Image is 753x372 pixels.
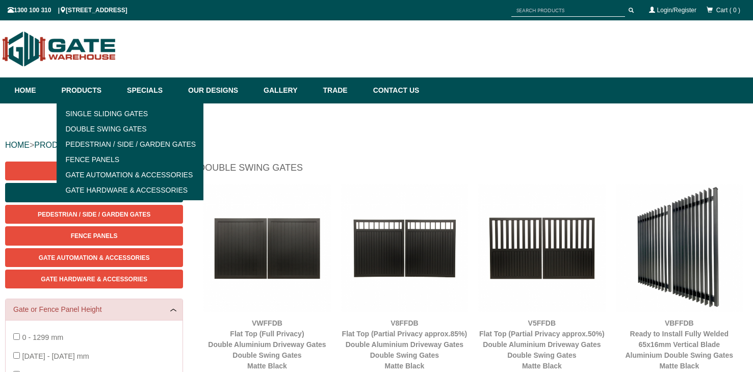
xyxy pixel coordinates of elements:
[15,77,57,103] a: Home
[258,77,318,103] a: Gallery
[60,167,201,182] a: Gate Automation & Accessories
[5,141,30,149] a: HOME
[60,152,201,167] a: Fence Panels
[39,254,150,261] span: Gate Automation & Accessories
[60,121,201,137] a: Double Swing Gates
[5,270,183,288] a: Gate Hardware & Accessories
[5,183,183,202] a: Double Swing Gates
[60,182,201,198] a: Gate Hardware & Accessories
[5,226,183,245] a: Fence Panels
[122,77,183,103] a: Specials
[479,319,605,370] a: V5FFDBFlat Top (Partial Privacy approx.50%)Double Aluminium Driveway GatesDouble Swing GatesMatte...
[368,77,420,103] a: Contact Us
[616,184,743,311] img: VBFFDB - Ready to Install Fully Welded 65x16mm Vertical Blade - Aluminium Double Swing Gates - Ma...
[5,248,183,267] a: Gate Automation & Accessories
[8,7,127,14] span: 1300 100 310 | [STREET_ADDRESS]
[342,319,468,370] a: V8FFDBFlat Top (Partial Privacy approx.85%)Double Aluminium Driveway GatesDouble Swing GatesMatte...
[34,141,80,149] a: PRODUCTS
[341,184,468,311] img: V8FFDB - Flat Top (Partial Privacy approx.85%) - Double Aluminium Driveway Gates - Double Swing G...
[71,232,118,240] span: Fence Panels
[208,319,326,370] a: VWFFDBFlat Top (Full Privacy)Double Aluminium Driveway GatesDouble Swing GatesMatte Black
[657,7,696,14] a: Login/Register
[5,129,748,162] div: > >
[22,333,63,341] span: 0 - 1299 mm
[625,319,733,370] a: VBFFDBReady to Install Fully Welded 65x16mm Vertical BladeAluminium Double Swing GatesMatte Black
[5,205,183,224] a: Pedestrian / Side / Garden Gates
[716,7,740,14] span: Cart ( 0 )
[13,304,175,315] a: Gate or Fence Panel Height
[183,77,258,103] a: Our Designs
[318,77,368,103] a: Trade
[5,162,183,180] a: Single Sliding Gates
[22,352,89,360] span: [DATE] - [DATE] mm
[478,184,605,311] img: V5FFDB - Flat Top (Partial Privacy approx.50%) - Double Aluminium Driveway Gates - Double Swing G...
[60,137,201,152] a: Pedestrian / Side / Garden Gates
[60,106,201,121] a: Single Sliding Gates
[511,4,625,17] input: SEARCH PRODUCTS
[198,162,748,179] h1: Double Swing Gates
[203,184,330,311] img: VWFFDB - Flat Top (Full Privacy) - Double Aluminium Driveway Gates - Double Swing Gates - Matte B...
[38,211,150,218] span: Pedestrian / Side / Garden Gates
[57,77,122,103] a: Products
[41,276,147,283] span: Gate Hardware & Accessories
